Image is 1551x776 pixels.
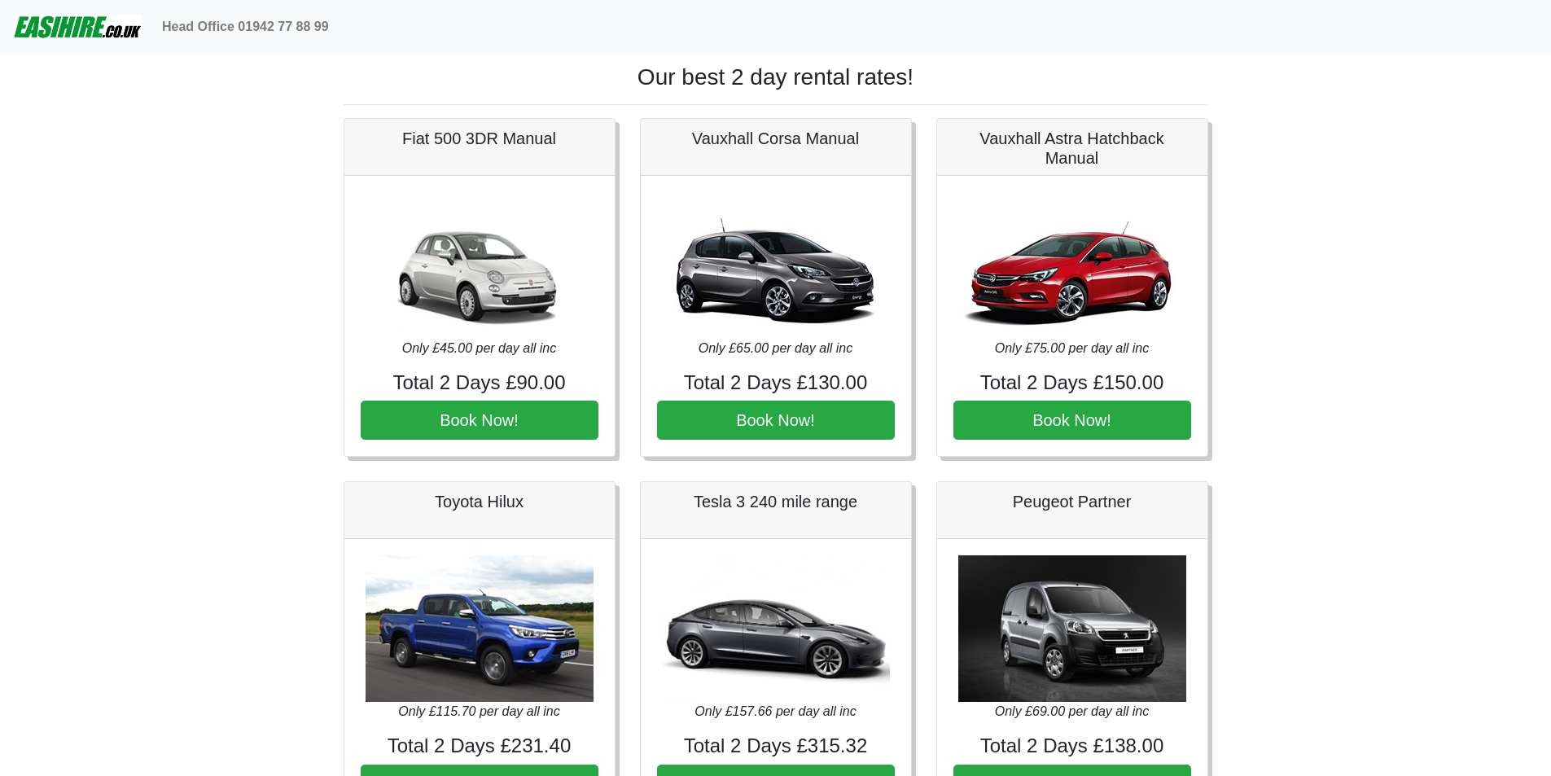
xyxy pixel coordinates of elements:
[953,734,1191,758] h4: Total 2 Days £138.00
[344,64,1208,91] h1: Our best 2 day rental rates!
[657,129,895,148] h5: Vauxhall Corsa Manual
[366,555,594,702] img: Toyota Hilux
[953,129,1191,168] h5: Vauxhall Astra Hatchback Manual
[156,11,335,43] a: Head Office 01942 77 88 99
[361,129,598,148] h5: Fiat 500 3DR Manual
[657,371,895,395] h4: Total 2 Days £130.00
[361,401,598,440] button: Book Now!
[699,341,852,355] i: Only £65.00 per day all inc
[958,192,1186,339] img: Vauxhall Astra Hatchback Manual
[958,555,1186,702] img: Peugeot Partner
[662,555,890,702] img: Tesla 3 240 mile range
[398,704,559,718] i: Only £115.70 per day all inc
[657,734,895,758] h4: Total 2 Days £315.32
[953,371,1191,395] h4: Total 2 Days £150.00
[953,401,1191,440] button: Book Now!
[361,734,598,758] h4: Total 2 Days £231.40
[995,704,1149,718] i: Only £69.00 per day all inc
[953,492,1191,511] h5: Peugeot Partner
[694,704,856,718] i: Only £157.66 per day all inc
[402,341,556,355] i: Only £45.00 per day all inc
[361,492,598,511] h5: Toyota Hilux
[13,11,142,43] img: easihire_logo_small.png
[366,192,594,339] img: Fiat 500 3DR Manual
[361,371,598,395] h4: Total 2 Days £90.00
[662,192,890,339] img: Vauxhall Corsa Manual
[657,401,895,440] button: Book Now!
[162,20,329,33] b: Head Office 01942 77 88 99
[657,492,895,511] h5: Tesla 3 240 mile range
[995,341,1149,355] i: Only £75.00 per day all inc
